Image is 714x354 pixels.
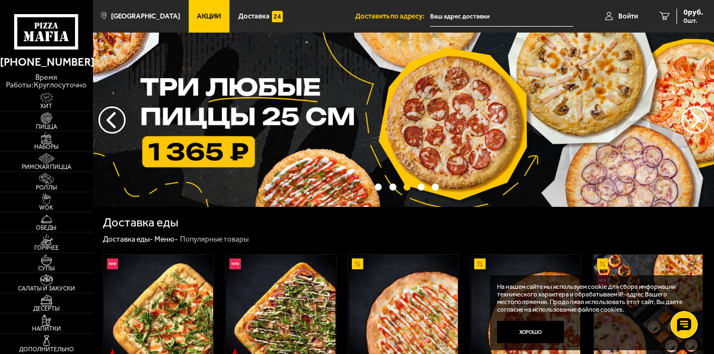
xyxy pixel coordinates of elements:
[684,9,703,16] span: 0 руб.
[375,184,382,191] button: точки переключения
[618,12,638,20] span: Войти
[497,283,690,314] p: На нашем сайте мы используем cookie для сбора информации технического характера и обрабатываем IP...
[154,235,178,243] a: Меню-
[355,12,430,20] span: Доставить по адресу:
[403,184,411,191] button: точки переключения
[197,12,221,20] span: Акции
[103,235,153,243] a: Доставка еды-
[474,258,486,270] img: Акционный
[272,11,283,22] img: 15daf4d41897b9f0e9f617042186c801.svg
[432,184,439,191] button: точки переключения
[229,258,241,270] img: Новинка
[111,12,180,20] span: [GEOGRAPHIC_DATA]
[597,258,609,270] img: Акционный
[352,258,363,270] img: Акционный
[430,7,573,27] input: Ваш адрес доставки
[180,235,249,244] div: Популярные товары
[238,12,270,20] span: Доставка
[98,106,126,134] button: следующий
[389,184,396,191] button: точки переключения
[684,17,703,24] span: 0 шт.
[418,184,425,191] button: точки переключения
[597,275,609,286] img: Новинка
[103,217,178,229] h1: Доставка еды
[681,106,709,134] button: предыдущий
[107,258,119,270] img: Новинка
[497,321,564,343] button: Хорошо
